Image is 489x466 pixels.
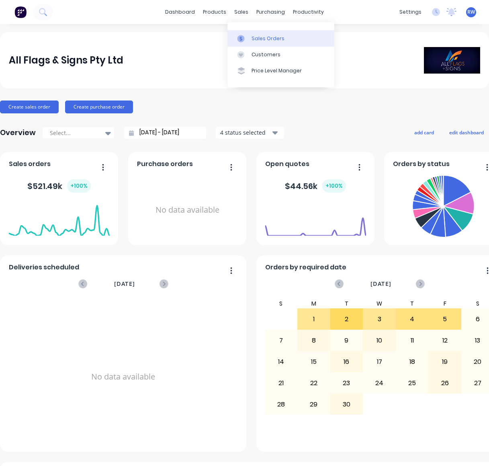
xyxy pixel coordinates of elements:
div: 8 [298,331,330,351]
div: All Flags & Signs Pty Ltd [9,52,123,68]
span: [DATE] [114,279,135,288]
div: F [428,299,461,308]
span: Open quotes [265,159,309,169]
span: [DATE] [370,279,391,288]
div: 14 [265,352,297,372]
span: RW [467,8,475,16]
div: 11 [396,331,428,351]
div: 15 [298,352,330,372]
div: S [265,299,298,308]
span: Sales orders [9,159,51,169]
div: 12 [429,331,461,351]
div: 22 [298,373,330,393]
img: All Flags & Signs Pty Ltd [424,47,480,74]
div: 9 [331,331,363,351]
span: Purchase orders [137,159,193,169]
div: 2 [331,309,363,329]
div: 4 [396,309,428,329]
div: 17 [363,352,395,372]
div: productivity [289,6,328,18]
div: Price Level Manager [252,68,302,75]
div: No data available [9,299,238,455]
a: Price Level Manager [228,63,334,79]
div: W [363,299,396,308]
a: Sales Orders [228,31,334,47]
div: T [396,299,429,308]
div: 10 [363,331,395,351]
div: 30 [331,394,363,415]
div: 1 [298,309,330,329]
span: Orders by status [393,159,450,169]
img: Factory [14,6,27,18]
div: purchasing [252,6,289,18]
div: 29 [298,394,330,415]
div: 4 status selected [220,128,271,137]
div: 24 [363,373,395,393]
div: 5 [429,309,461,329]
div: + 100 % [322,179,346,193]
span: Deliveries scheduled [9,263,79,272]
div: 18 [396,352,428,372]
div: 16 [331,352,363,372]
div: 23 [331,373,363,393]
div: $ 521.49k [27,179,91,193]
div: 26 [429,373,461,393]
div: 19 [429,352,461,372]
button: edit dashboard [444,127,489,138]
div: + 100 % [67,179,91,193]
div: Sales Orders [252,35,284,42]
div: Customers [252,51,280,58]
span: Orders by required date [265,263,346,272]
div: 28 [265,394,297,415]
div: T [330,299,363,308]
div: No data available [137,172,238,248]
div: 3 [363,309,395,329]
button: 4 status selected [216,127,284,139]
div: 25 [396,373,428,393]
div: M [297,299,330,308]
div: products [199,6,230,18]
a: Customers [228,47,334,63]
button: add card [409,127,439,138]
div: $ 44.56k [285,179,346,193]
a: dashboard [161,6,199,18]
div: 7 [265,331,297,351]
div: sales [230,6,252,18]
div: 21 [265,373,297,393]
div: settings [395,6,426,18]
button: Create purchase order [65,101,133,113]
